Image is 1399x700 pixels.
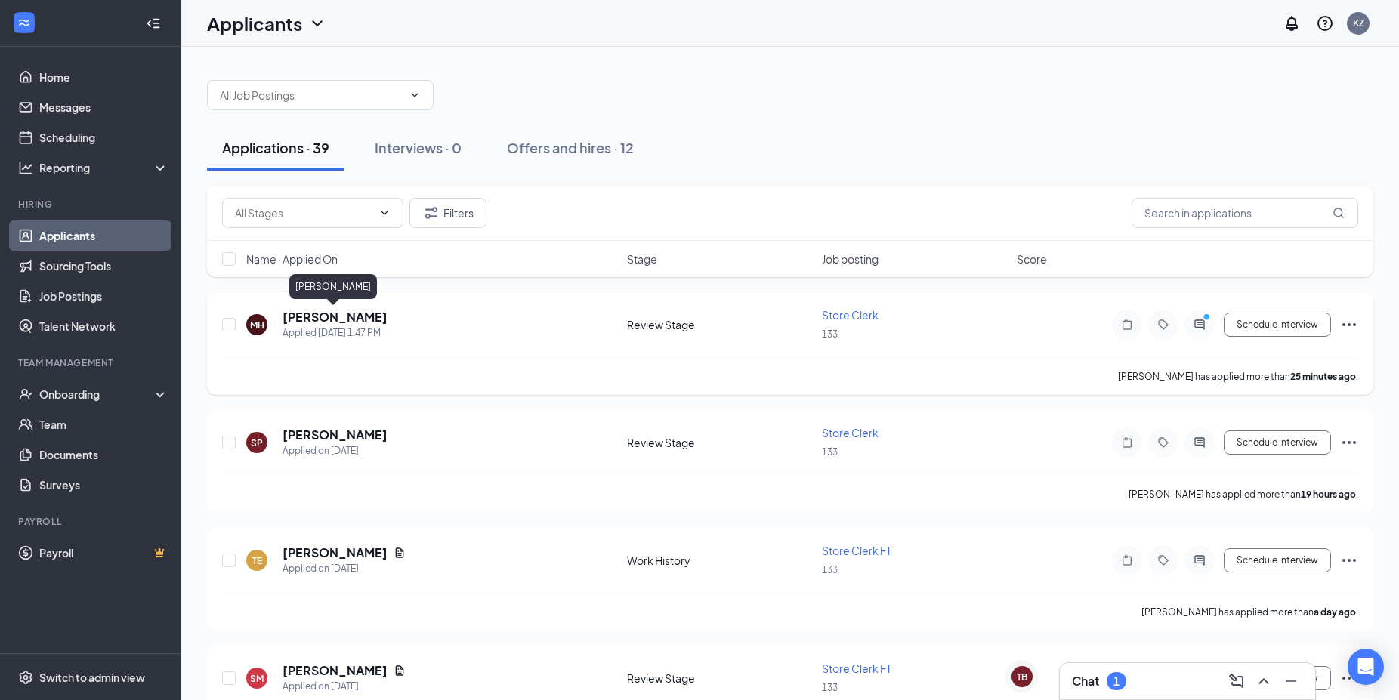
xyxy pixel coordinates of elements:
[289,274,377,299] div: [PERSON_NAME]
[250,672,264,685] div: SM
[222,138,329,157] div: Applications · 39
[822,251,879,267] span: Job posting
[39,311,168,341] a: Talent Network
[1113,675,1120,688] div: 1
[39,160,169,175] div: Reporting
[627,553,813,568] div: Work History
[1283,14,1301,32] svg: Notifications
[246,251,338,267] span: Name · Applied On
[1132,198,1358,228] input: Search in applications
[1191,436,1209,449] svg: ActiveChat
[378,207,391,219] svg: ChevronDown
[1353,17,1364,29] div: KZ
[1348,649,1384,685] div: Open Intercom Messenger
[39,122,168,153] a: Scheduling
[627,435,813,450] div: Review Stage
[822,446,838,458] span: 133
[251,436,263,449] div: SP
[39,387,156,402] div: Onboarding
[1224,548,1331,572] button: Schedule Interview
[1072,673,1099,689] h3: Chat
[1118,436,1136,449] svg: Note
[1340,316,1358,334] svg: Ellipses
[1314,606,1356,618] b: a day ago
[822,308,879,322] span: Store Clerk
[39,220,168,251] a: Applicants
[1118,370,1358,383] p: [PERSON_NAME] has applied more than .
[308,14,326,32] svg: ChevronDown
[1282,672,1300,690] svg: Minimize
[1154,554,1172,566] svg: Tag
[1228,672,1246,690] svg: ComposeMessage
[1017,251,1047,267] span: Score
[822,564,838,575] span: 133
[1290,371,1356,382] b: 25 minutes ago
[822,426,879,439] span: Store Clerk
[283,325,388,341] div: Applied [DATE] 1:47 PM
[1340,551,1358,569] svg: Ellipses
[1191,319,1209,331] svg: ActiveChat
[283,427,388,443] h5: [PERSON_NAME]
[39,538,168,568] a: PayrollCrown
[822,682,838,693] span: 133
[1129,488,1358,501] p: [PERSON_NAME] has applied more than .
[283,679,406,694] div: Applied on [DATE]
[1224,430,1331,455] button: Schedule Interview
[1340,669,1358,687] svg: Ellipses
[283,544,388,561] h5: [PERSON_NAME]
[822,661,891,675] span: Store Clerk FT
[1154,436,1172,449] svg: Tag
[220,87,403,103] input: All Job Postings
[422,204,440,222] svg: Filter
[1301,489,1356,500] b: 19 hours ago
[1141,606,1358,618] p: [PERSON_NAME] has applied more than .
[283,662,388,679] h5: [PERSON_NAME]
[283,309,388,325] h5: [PERSON_NAME]
[1154,319,1172,331] svg: Tag
[1191,554,1209,566] svg: ActiveChat
[283,443,388,458] div: Applied on [DATE]
[1224,313,1331,337] button: Schedule Interview
[39,409,168,439] a: Team
[394,547,406,559] svg: Document
[207,11,302,36] h1: Applicants
[1200,313,1218,325] svg: PrimaryDot
[39,439,168,470] a: Documents
[822,328,838,340] span: 133
[1017,671,1027,683] div: TB
[1252,669,1276,693] button: ChevronUp
[146,16,161,31] svg: Collapse
[235,205,372,221] input: All Stages
[18,356,165,369] div: Team Management
[394,665,406,677] svg: Document
[17,15,32,30] svg: WorkstreamLogo
[409,198,486,228] button: Filter Filters
[250,319,264,331] div: MH
[507,138,634,157] div: Offers and hires · 12
[39,470,168,500] a: Surveys
[627,251,657,267] span: Stage
[1279,669,1303,693] button: Minimize
[18,670,33,685] svg: Settings
[375,138,462,157] div: Interviews · 0
[18,160,33,175] svg: Analysis
[1118,319,1136,331] svg: Note
[1340,433,1358,452] svg: Ellipses
[18,515,165,528] div: Payroll
[409,89,421,101] svg: ChevronDown
[1333,207,1345,219] svg: MagnifyingGlass
[39,281,168,311] a: Job Postings
[18,387,33,402] svg: UserCheck
[627,317,813,332] div: Review Stage
[1316,14,1334,32] svg: QuestionInfo
[1255,672,1273,690] svg: ChevronUp
[39,251,168,281] a: Sourcing Tools
[283,561,406,576] div: Applied on [DATE]
[18,198,165,211] div: Hiring
[627,671,813,686] div: Review Stage
[39,62,168,92] a: Home
[39,670,145,685] div: Switch to admin view
[252,554,262,567] div: TE
[39,92,168,122] a: Messages
[1118,554,1136,566] svg: Note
